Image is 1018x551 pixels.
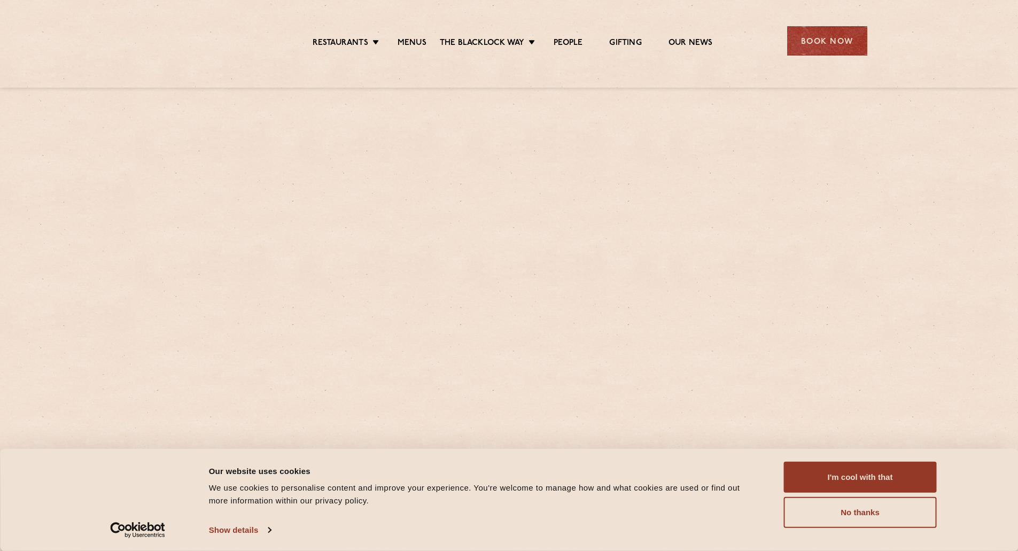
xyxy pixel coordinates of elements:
div: We use cookies to personalise content and improve your experience. You're welcome to manage how a... [209,482,760,507]
a: Gifting [609,38,641,50]
a: The Blacklock Way [440,38,524,50]
a: Show details [209,522,271,538]
div: Book Now [787,26,867,56]
div: Our website uses cookies [209,464,760,477]
a: Usercentrics Cookiebot - opens in a new window [91,522,184,538]
a: People [554,38,582,50]
button: I'm cool with that [784,462,937,493]
a: Menus [398,38,426,50]
button: No thanks [784,497,937,528]
img: svg%3E [151,10,244,72]
a: Our News [669,38,713,50]
a: Restaurants [313,38,368,50]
